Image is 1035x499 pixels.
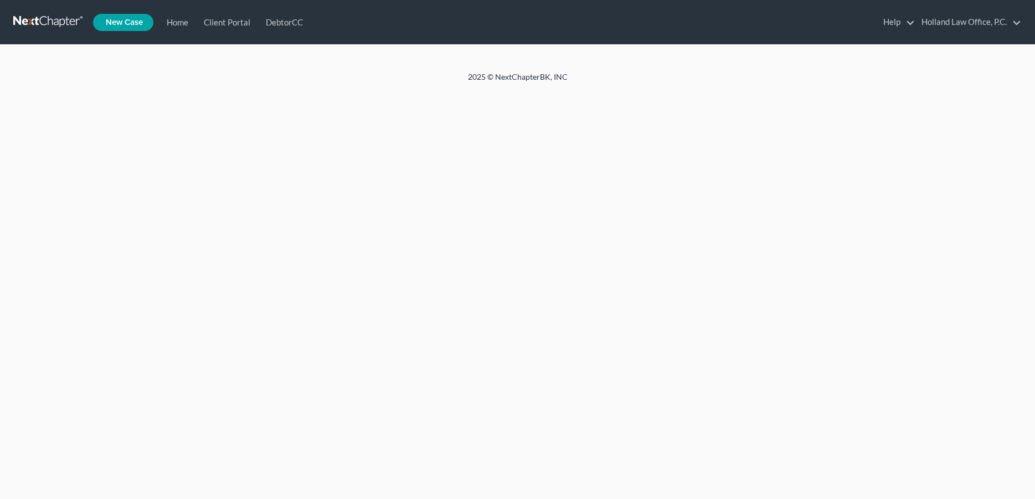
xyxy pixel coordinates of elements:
[202,71,833,91] div: 2025 © NextChapterBK, INC
[194,12,256,32] a: Client Portal
[916,12,1021,32] a: Holland Law Office, P.C.
[878,12,915,32] a: Help
[157,12,194,32] a: Home
[93,14,153,31] new-legal-case-button: New Case
[256,12,308,32] a: DebtorCC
